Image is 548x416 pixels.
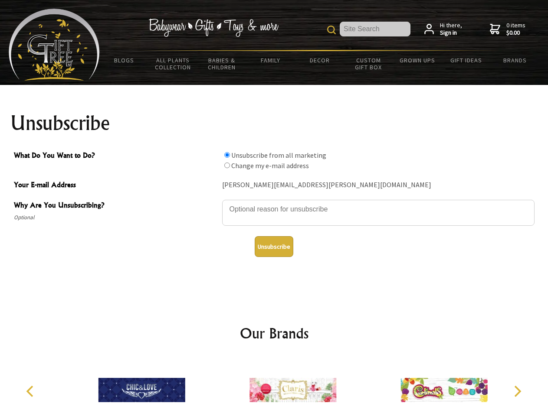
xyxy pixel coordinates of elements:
[424,22,462,37] a: Hi there,Sign in
[100,51,149,69] a: BLOGS
[222,179,535,192] div: [PERSON_NAME][EMAIL_ADDRESS][PERSON_NAME][DOMAIN_NAME]
[327,26,336,34] img: product search
[393,51,442,69] a: Grown Ups
[14,179,218,192] span: Your E-mail Address
[490,22,525,37] a: 0 items$0.00
[231,151,326,159] label: Unsubscribe from all marketing
[224,152,230,158] input: What Do You Want to Do?
[255,236,293,257] button: Unsubscribe
[17,323,531,344] h2: Our Brands
[246,51,295,69] a: Family
[14,200,218,212] span: Why Are You Unsubscribing?
[508,382,527,401] button: Next
[440,29,462,37] strong: Sign in
[149,51,198,76] a: All Plants Collection
[344,51,393,76] a: Custom Gift Box
[22,382,41,401] button: Previous
[148,19,279,37] img: Babywear - Gifts - Toys & more
[222,200,535,226] textarea: Why Are You Unsubscribing?
[9,9,100,81] img: Babyware - Gifts - Toys and more...
[197,51,246,76] a: Babies & Children
[506,21,525,37] span: 0 items
[10,113,538,133] h1: Unsubscribe
[224,162,230,168] input: What Do You Want to Do?
[295,51,344,69] a: Decor
[491,51,540,69] a: Brands
[14,212,218,223] span: Optional
[231,161,309,170] label: Change my e-mail address
[340,22,410,36] input: Site Search
[442,51,491,69] a: Gift Ideas
[506,29,525,37] strong: $0.00
[440,22,462,37] span: Hi there,
[14,150,218,162] span: What Do You Want to Do?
